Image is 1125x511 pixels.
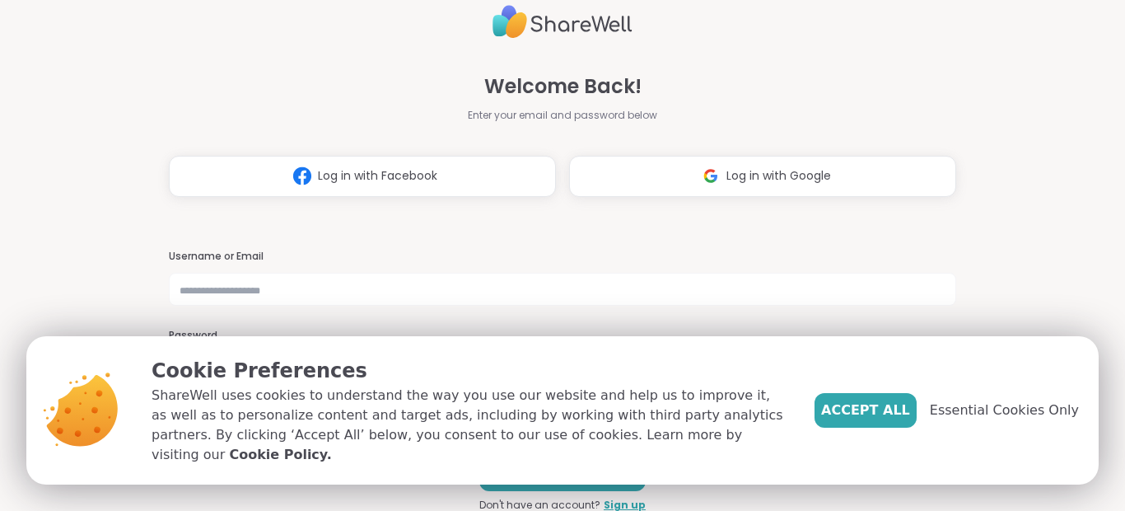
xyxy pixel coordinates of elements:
p: Cookie Preferences [152,356,788,386]
span: Accept All [821,401,910,420]
img: ShareWell Logomark [695,161,726,191]
span: Welcome Back! [484,72,642,101]
h3: Username or Email [169,250,956,264]
button: Log in with Facebook [169,156,556,197]
span: Essential Cookies Only [930,401,1079,420]
h3: Password [169,329,956,343]
span: Log in with Google [726,167,831,185]
span: Enter your email and password below [468,108,657,123]
button: Accept All [815,393,917,428]
a: Cookie Policy. [229,445,331,465]
button: Log in with Google [569,156,956,197]
p: ShareWell uses cookies to understand the way you use our website and help us to improve it, as we... [152,386,788,465]
span: Log in with Facebook [318,167,437,185]
img: ShareWell Logomark [287,161,318,191]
